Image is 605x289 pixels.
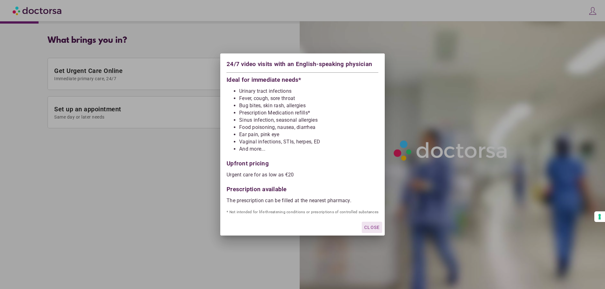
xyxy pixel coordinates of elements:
li: Vaginal infections, STIs, herpes, ED [239,139,378,145]
div: Upfront pricing [227,157,378,167]
div: Ideal for immediate needs* [227,75,378,83]
div: Prescription available [227,183,378,192]
div: 24/7 video visits with an English-speaking physician [227,60,378,70]
p: Urgent care for as low as €20 [227,172,378,178]
li: And more... [239,146,378,152]
li: Urinary tract infections [239,88,378,94]
li: Ear pain, pink eye [239,131,378,138]
button: Your consent preferences for tracking technologies [594,211,605,222]
p: The prescription can be filled at the nearest pharmacy. [227,197,378,204]
li: Bug bites, skin rash, allergies [239,103,378,109]
span: Close [364,225,380,230]
button: Close [362,222,382,233]
li: Sinus infection, seasonal allergies [239,117,378,123]
p: * Not intended for life-threatening conditions or prescriptions of controlled substances [227,209,378,215]
li: Fever, cough, sore throat [239,95,378,102]
li: Prescription Medication refills* [239,110,378,116]
li: Food poisoning, nausea, diarrhea [239,124,378,131]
